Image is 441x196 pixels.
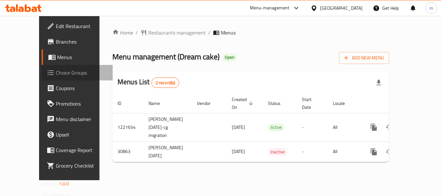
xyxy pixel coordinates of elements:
span: Menus [57,53,108,61]
span: m [429,5,433,12]
a: Edit Restaurant [42,18,113,34]
a: Upsell [42,127,113,142]
span: Grocery Checklist [56,162,108,170]
button: Change Status [382,119,397,135]
span: [DATE] [232,123,245,131]
a: Home [112,29,133,36]
span: Branches [56,38,108,46]
a: Choice Groups [42,65,113,80]
div: Total records count [151,77,179,88]
a: Branches [42,34,113,49]
span: Menus [221,29,236,36]
span: [DATE] [232,147,245,156]
span: Inactive [268,148,287,156]
a: Promotions [42,96,113,111]
li: / [208,29,210,36]
span: Active [268,124,284,131]
span: Upsell [56,131,108,139]
a: Grocery Checklist [42,158,113,173]
span: Restaurants management [148,29,206,36]
td: [PERSON_NAME] [DATE] [143,141,192,162]
a: Menus [42,49,113,65]
td: [PERSON_NAME] [DATE]-cg migration [143,113,192,141]
table: enhanced table [112,94,433,162]
div: [GEOGRAPHIC_DATA] [320,5,363,12]
span: Coupons [56,84,108,92]
div: Menu-management [250,4,290,12]
li: / [136,29,138,36]
span: Open [222,55,237,60]
span: Locale [333,99,353,107]
a: Coupons [42,80,113,96]
td: 1221654 [112,113,143,141]
td: - [297,141,328,162]
div: Open [222,54,237,61]
button: more [366,119,382,135]
h2: Menus List [118,77,179,88]
span: Start Date [302,96,320,111]
button: Change Status [382,144,397,160]
nav: breadcrumb [112,29,389,36]
td: All [328,113,361,141]
td: - [297,113,328,141]
span: 2 record(s) [152,80,179,86]
span: Menu disclaimer [56,115,108,123]
span: Coverage Report [56,146,108,154]
span: Edit Restaurant [56,22,108,30]
span: Created On [232,96,255,111]
span: Vendor [197,99,219,107]
span: Choice Groups [56,69,108,77]
span: Status [268,99,289,107]
a: Restaurants management [140,29,206,36]
span: Add New Menu [344,54,384,62]
span: Promotions [56,100,108,108]
a: Menu disclaimer [42,111,113,127]
span: ID [118,99,130,107]
a: Coverage Report [42,142,113,158]
button: more [366,144,382,160]
td: All [328,141,361,162]
span: 1.0.0 [59,180,69,188]
th: Actions [361,94,433,113]
td: 30863 [112,141,143,162]
span: Menu management ( Dream cake ) [112,49,220,64]
span: Name [149,99,168,107]
span: Version: [42,180,58,188]
div: Export file [371,75,386,90]
button: Add New Menu [339,52,389,64]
